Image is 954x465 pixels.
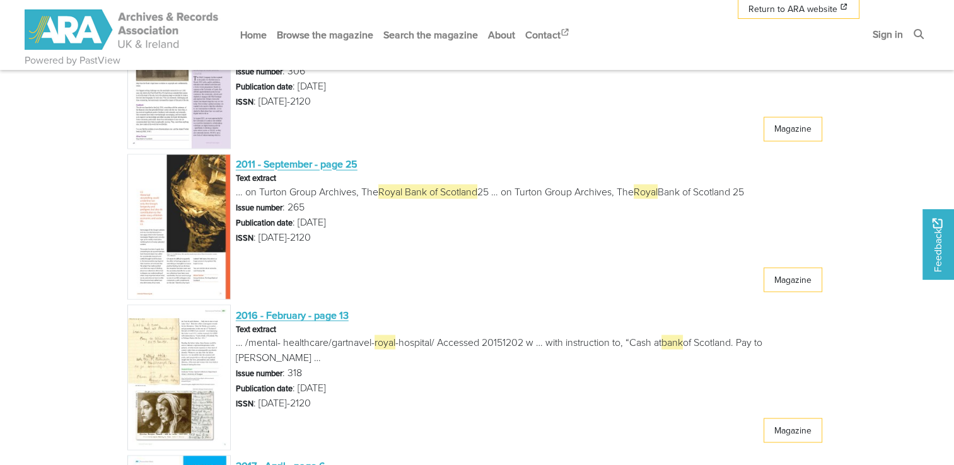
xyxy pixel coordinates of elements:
span: Royal [634,184,658,198]
span: Return to ARA website [748,3,837,16]
a: Magazine [764,418,822,442]
span: : [DATE] [236,380,326,395]
span: : 265 [236,199,305,214]
a: Powered by PastView [25,53,120,68]
span: Publication date [236,81,293,92]
span: Issue number [236,66,282,77]
span: Text extract [236,323,276,335]
span: bank [661,335,683,349]
a: 2011 - September - page 25 [236,157,358,171]
a: About [483,18,520,52]
a: 2016 - February - page 13 [236,307,349,321]
a: Would you like to provide feedback? [922,209,954,280]
span: … on Turton Group Archives, The 25 … on Turton Group Archives, The Bank of Scotland 25 [236,184,744,199]
span: Feedback [930,219,945,272]
a: Magazine [764,267,822,292]
a: Magazine [764,117,822,141]
a: Search the magazine [378,18,483,52]
a: ARA - ARC Magazine | Powered by PastView logo [25,3,220,57]
span: ISSN [236,96,253,107]
span: ISSN [236,231,253,243]
span: : [DATE]-2120 [236,229,311,244]
span: Text extract [236,172,276,184]
a: Browse the magazine [272,18,378,52]
span: Issue number [236,201,282,212]
a: Home [235,18,272,52]
span: Publication date [236,216,293,227]
span: : [DATE]-2120 [236,94,311,109]
a: Contact [520,18,576,52]
span: : [DATE] [236,79,326,94]
img: ARA - ARC Magazine | Powered by PastView [25,9,220,50]
img: 2016 - February - page 13 [127,304,231,450]
img: 2015 - February - page 42 [127,3,231,148]
span: Issue number [236,367,282,378]
span: ISSN [236,397,253,408]
span: : [DATE] [236,214,326,229]
span: royal [375,335,395,349]
span: : 318 [236,365,302,380]
span: Publication date [236,382,293,393]
span: Royal Bank of Scotland [378,184,477,198]
span: : [DATE]-2120 [236,395,311,410]
a: Sign in [868,18,908,51]
span: … /mental- healthcare/gartnavel- -hospital/ Accessed 20151202 w … with instruction to, “Cash at o... [236,335,827,365]
span: : 306 [236,64,305,79]
img: 2011 - September - page 25 [127,154,231,299]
